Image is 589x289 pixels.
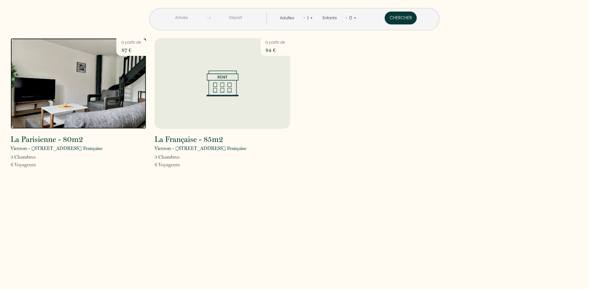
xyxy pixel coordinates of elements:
input: Départ [211,12,260,24]
div: 1 [306,13,310,23]
p: à partir de [122,39,141,46]
img: guests [206,15,211,20]
img: rental-image [11,38,146,129]
img: rental-image [206,71,239,97]
p: 6 Voyageur [155,161,180,169]
a: + [354,15,357,21]
a: + [310,15,313,21]
a: - [304,15,306,21]
p: 3 Chambre [155,153,180,161]
p: à partir de [266,39,285,46]
div: 0 [348,13,354,23]
div: Enfants [323,15,339,21]
span: s [34,162,36,168]
p: 87 € [122,46,141,55]
p: 3 Chambre [11,153,36,161]
span: s [178,154,180,160]
span: s [34,154,36,160]
button: Chercher [385,12,417,24]
h2: La Parisienne - 80m2 [11,136,83,143]
p: Vierzon - [STREET_ADDRESS] Française [11,144,103,152]
h2: La Française - 85m2 [155,136,223,143]
div: Adultes [280,15,297,21]
p: Vierzon - [STREET_ADDRESS] Française [155,144,247,152]
p: 6 Voyageur [11,161,36,169]
span: s [178,162,180,168]
p: 84 € [266,46,285,55]
a: - [345,15,348,21]
input: Arrivée [157,12,206,24]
